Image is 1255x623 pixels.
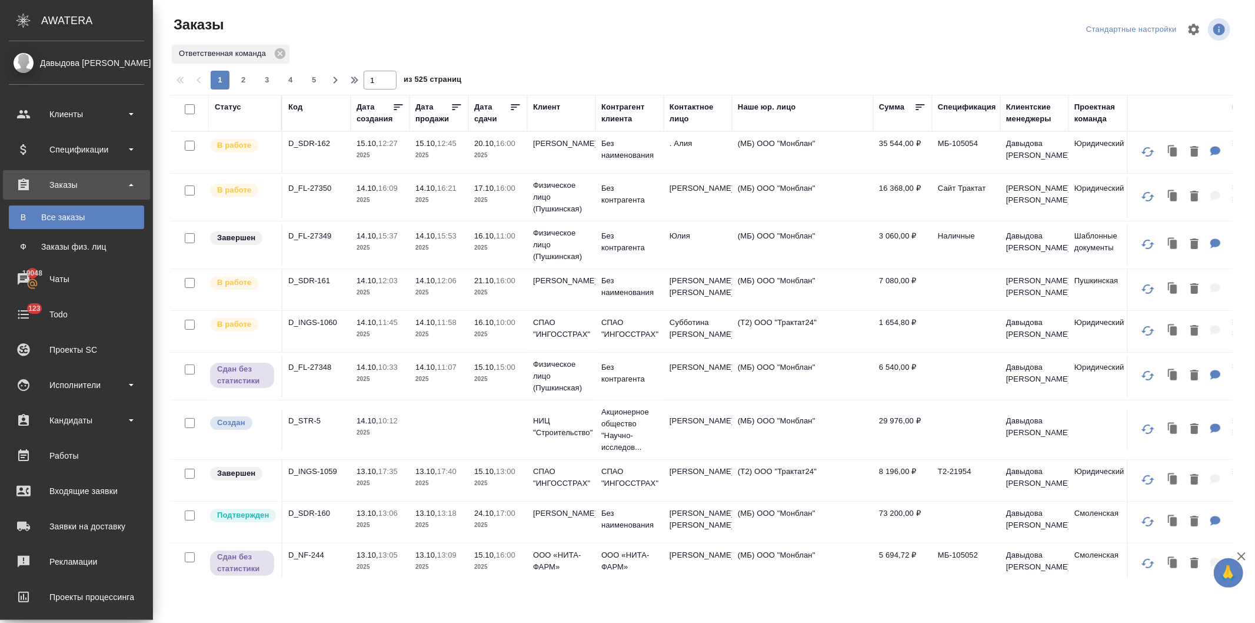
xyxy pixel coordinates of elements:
[1068,502,1137,543] td: Смоленская
[474,329,521,340] p: 2025
[533,508,590,519] p: [PERSON_NAME]
[415,519,462,531] p: 2025
[209,275,275,291] div: Выставляет ПМ после принятия заказа от КМа
[288,275,345,287] p: D_SDR-161
[732,311,873,352] td: (Т2) ООО "Трактат24"
[474,519,521,531] p: 2025
[288,549,345,561] p: D_NF-244
[357,427,404,439] p: 2025
[474,101,510,125] div: Дата сдачи
[357,231,378,240] p: 14.10,
[873,177,932,218] td: 16 368,00 ₽
[496,509,515,518] p: 17:00
[415,242,462,254] p: 2025
[437,184,457,193] p: 16:21
[357,373,404,385] p: 2025
[1000,132,1068,173] td: Давыдова [PERSON_NAME]
[258,71,277,90] button: 3
[732,224,873,266] td: (МБ) ООО "Монблан"
[215,101,241,113] div: Статус
[601,317,658,340] p: СПАО "ИНГОССТРАХ"
[496,231,515,240] p: 11:00
[496,551,515,559] p: 16:00
[1068,177,1137,218] td: Юридический
[732,409,873,450] td: (МБ) ООО "Монблан"
[879,101,904,113] div: Сумма
[601,508,658,531] p: Без наименования
[378,416,398,425] p: 10:12
[209,183,275,198] div: Выставляет ПМ после принятия заказа от КМа
[357,329,404,340] p: 2025
[415,467,437,476] p: 13.10,
[932,177,1000,218] td: Сайт Трактат
[281,74,300,86] span: 4
[1000,502,1068,543] td: Давыдова [PERSON_NAME]
[474,184,496,193] p: 17.10,
[474,373,521,385] p: 2025
[496,276,515,285] p: 16:00
[873,224,932,266] td: 3 060,00 ₽
[415,101,451,125] div: Дата продажи
[1184,468,1204,492] button: Удалить
[415,150,462,161] p: 2025
[209,230,275,246] div: Выставляет КМ при направлении счета или после выполнения всех работ/сдачи заказа клиенту. Окончат...
[357,551,378,559] p: 13.10,
[873,460,932,501] td: 8 196,00 ₽
[1184,140,1204,164] button: Удалить
[732,132,873,173] td: (МБ) ООО "Монблан"
[3,264,150,294] a: 19048Чаты
[415,318,437,327] p: 14.10,
[601,230,658,254] p: Без контрагента
[15,211,138,223] div: Все заказы
[732,177,873,218] td: (МБ) ООО "Монблан"
[357,276,378,285] p: 14.10,
[357,478,404,489] p: 2025
[474,551,496,559] p: 15.10,
[209,362,275,389] div: Выставляет ПМ, когда заказ сдан КМу, но начисления еще не проведены
[217,551,267,575] p: Сдан без статистики
[9,412,144,429] div: Кандидаты
[9,270,144,288] div: Чаты
[664,544,732,585] td: [PERSON_NAME]
[305,71,324,90] button: 5
[664,460,732,501] td: [PERSON_NAME]
[1162,510,1184,534] button: Клонировать
[217,509,269,521] p: Подтвержден
[217,140,251,151] p: В работе
[496,318,515,327] p: 10:00
[288,138,345,150] p: D_SDR-162
[1134,230,1162,259] button: Обновить
[288,415,345,427] p: D_STR-5
[533,415,590,439] p: НИЦ "Строительство"
[415,139,437,148] p: 15.10,
[601,183,658,206] p: Без контрагента
[209,508,275,523] div: Выставляет КМ после уточнения всех необходимых деталей и получения согласия клиента на запуск. С ...
[1134,138,1162,166] button: Обновить
[664,311,732,352] td: Субботина [PERSON_NAME]
[415,231,437,240] p: 14.10,
[288,101,302,113] div: Код
[496,139,515,148] p: 16:00
[1162,185,1184,209] button: Клонировать
[437,509,457,518] p: 13:18
[1184,319,1204,343] button: Удалить
[357,194,404,206] p: 2025
[1184,277,1204,301] button: Удалить
[357,150,404,161] p: 2025
[474,194,521,206] p: 2025
[601,549,658,573] p: ООО «НИТА-ФАРМ»
[474,231,496,240] p: 16.10,
[3,476,150,506] a: Входящие заявки
[474,561,521,573] p: 2025
[288,466,345,478] p: D_INGS-1059
[732,269,873,310] td: (МБ) ООО "Монблан"
[378,139,398,148] p: 12:27
[357,318,378,327] p: 14.10,
[288,230,345,242] p: D_FL-27349
[357,139,378,148] p: 15.10,
[217,363,267,387] p: Сдан без статистики
[474,318,496,327] p: 16.10,
[1162,552,1184,576] button: Клонировать
[9,235,144,259] a: ФЗаказы физ. лиц
[415,561,462,573] p: 2025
